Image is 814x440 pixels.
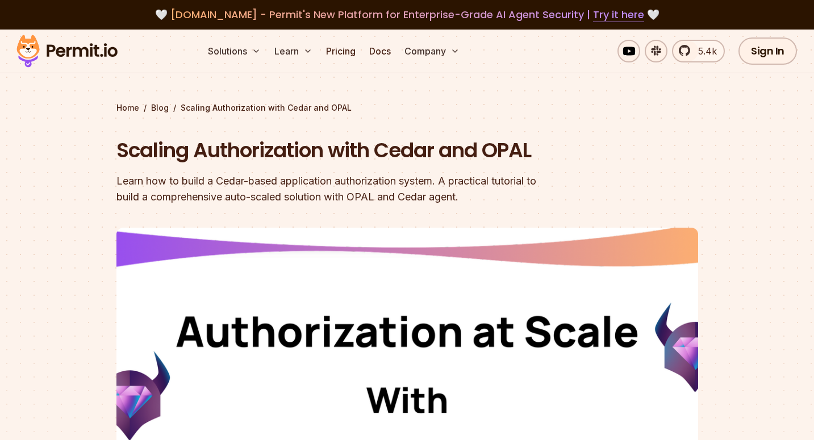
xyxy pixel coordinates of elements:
button: Solutions [203,40,265,62]
button: Learn [270,40,317,62]
a: Blog [151,102,169,114]
img: Permit logo [11,32,123,70]
a: Home [116,102,139,114]
div: 🤍 🤍 [27,7,787,23]
button: Company [400,40,464,62]
a: Try it here [593,7,644,22]
a: Sign In [738,37,797,65]
a: 5.4k [672,40,725,62]
div: Learn how to build a Cedar-based application authorization system. A practical tutorial to build ... [116,173,553,205]
span: [DOMAIN_NAME] - Permit's New Platform for Enterprise-Grade AI Agent Security | [170,7,644,22]
a: Pricing [322,40,360,62]
a: Docs [365,40,395,62]
div: / / [116,102,698,114]
h1: Scaling Authorization with Cedar and OPAL [116,136,553,165]
span: 5.4k [691,44,717,58]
